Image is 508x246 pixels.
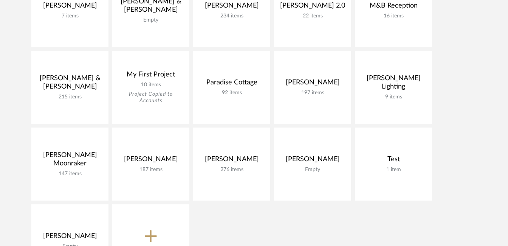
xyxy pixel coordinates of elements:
div: 10 items [118,82,183,88]
div: [PERSON_NAME] [280,78,345,90]
div: M&B Reception [361,2,426,13]
div: 7 items [37,13,102,19]
div: [PERSON_NAME] & [PERSON_NAME] [37,74,102,94]
div: 276 items [199,167,264,173]
div: [PERSON_NAME] [37,232,102,243]
div: My First Project [118,70,183,82]
div: 9 items [361,94,426,100]
div: 197 items [280,90,345,96]
div: [PERSON_NAME] [37,2,102,13]
div: Paradise Cottage [199,78,264,90]
div: [PERSON_NAME] [118,155,183,167]
div: 187 items [118,167,183,173]
div: 16 items [361,13,426,19]
div: [PERSON_NAME] [280,155,345,167]
div: 147 items [37,171,102,177]
div: [PERSON_NAME] [199,155,264,167]
div: Empty [118,17,183,23]
div: 22 items [280,13,345,19]
div: Empty [280,167,345,173]
div: 234 items [199,13,264,19]
div: Project Copied to Accounts [118,91,183,104]
div: Test [361,155,426,167]
div: 92 items [199,90,264,96]
div: [PERSON_NAME] Lighting [361,74,426,94]
div: 215 items [37,94,102,100]
div: [PERSON_NAME] Moonraker [37,151,102,171]
div: 1 item [361,167,426,173]
div: [PERSON_NAME] 2.0 [280,2,345,13]
div: [PERSON_NAME] [199,2,264,13]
